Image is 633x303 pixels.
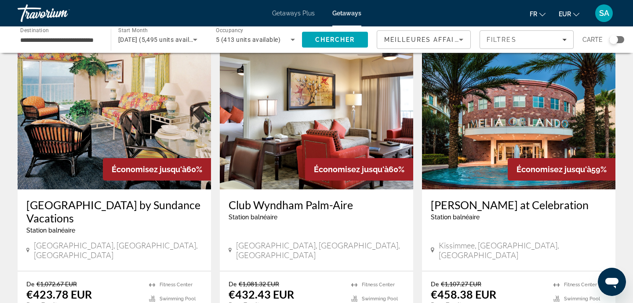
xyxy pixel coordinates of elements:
span: Fitness Center [362,282,395,288]
span: Destination [20,27,49,33]
span: Station balnéaire [229,214,277,221]
span: EUR [559,11,571,18]
span: Swimming Pool [362,296,398,302]
span: De [229,280,236,288]
p: €423.78 EUR [26,288,92,301]
span: fr [530,11,537,18]
span: Filtres [487,36,517,43]
span: [GEOGRAPHIC_DATA], [GEOGRAPHIC_DATA], [GEOGRAPHIC_DATA] [34,240,202,260]
div: 59% [508,158,615,181]
span: €1,107.27 EUR [441,280,481,288]
span: Fitness Center [564,282,597,288]
a: Getaways Plus [272,10,315,17]
span: De [26,280,34,288]
p: €458.38 EUR [431,288,496,301]
a: Club Wyndham Palm-Aire [229,198,404,211]
button: Change language [530,7,546,20]
span: [DATE] (5,495 units available) [118,36,204,43]
button: Change currency [559,7,579,20]
button: User Menu [593,4,615,22]
div: 60% [103,158,211,181]
span: 5 (413 units available) [216,36,280,43]
span: Fitness Center [160,282,193,288]
span: Meilleures affaires [384,36,469,43]
a: Travorium [18,2,105,25]
span: €1,081.32 EUR [239,280,279,288]
img: Fort Lauderdale Beach Resort by Sundance Vacations [18,48,211,189]
span: [GEOGRAPHIC_DATA], [GEOGRAPHIC_DATA], [GEOGRAPHIC_DATA] [236,240,404,260]
span: Économisez jusqu'à [314,165,389,174]
mat-select: Sort by [384,34,463,45]
p: €432.43 EUR [229,288,294,301]
span: €1,072.67 EUR [36,280,77,288]
span: Occupancy [216,27,244,33]
span: Swimming Pool [160,296,196,302]
div: 60% [305,158,413,181]
span: Chercher [315,36,355,43]
span: SA [599,9,609,18]
button: Filters [480,30,574,49]
span: Économisez jusqu'à [112,165,186,174]
span: Carte [582,33,603,46]
a: [PERSON_NAME] at Celebration [431,198,607,211]
img: Melia Orlando at Celebration [422,48,615,189]
span: Station balnéaire [26,227,75,234]
span: Swimming Pool [564,296,600,302]
button: Search [302,32,368,48]
a: Getaways [332,10,361,17]
span: Start Month [118,27,148,33]
span: De [431,280,439,288]
span: Économisez jusqu'à [517,165,591,174]
span: Station balnéaire [431,214,480,221]
a: [GEOGRAPHIC_DATA] by Sundance Vacations [26,198,202,225]
iframe: Bouton de lancement de la fenêtre de messagerie [598,268,626,296]
input: Select destination [20,35,99,45]
img: Club Wyndham Palm-Aire [220,48,413,189]
span: Kissimmee, [GEOGRAPHIC_DATA], [GEOGRAPHIC_DATA] [439,240,607,260]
